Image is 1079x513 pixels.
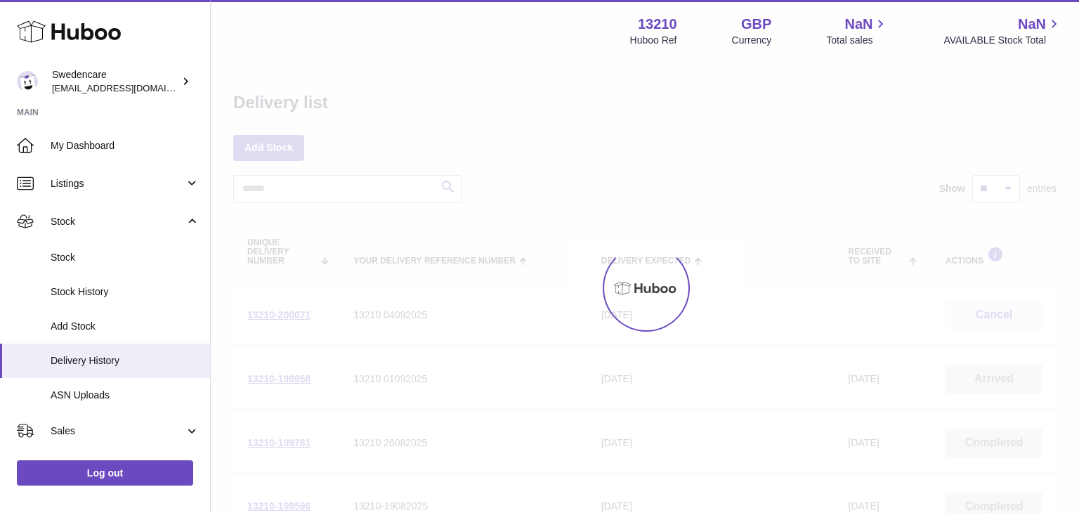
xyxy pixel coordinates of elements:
a: Log out [17,460,193,486]
img: internalAdmin-13210@internal.huboo.com [17,71,38,92]
div: Swedencare [52,68,178,95]
span: Delivery History [51,354,200,368]
span: NaN [1018,15,1046,34]
span: ASN Uploads [51,389,200,402]
span: Stock [51,215,185,228]
a: NaN AVAILABLE Stock Total [943,15,1062,47]
span: Listings [51,177,185,190]
div: Huboo Ref [630,34,677,47]
span: Stock History [51,285,200,299]
span: Sales [51,424,185,438]
span: My Dashboard [51,139,200,152]
div: Currency [732,34,772,47]
strong: 13210 [638,15,677,34]
span: NaN [844,15,872,34]
span: AVAILABLE Stock Total [943,34,1062,47]
span: Stock [51,251,200,264]
span: [EMAIL_ADDRESS][DOMAIN_NAME] [52,82,207,93]
span: Total sales [826,34,889,47]
strong: GBP [741,15,771,34]
span: Add Stock [51,320,200,333]
a: NaN Total sales [826,15,889,47]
